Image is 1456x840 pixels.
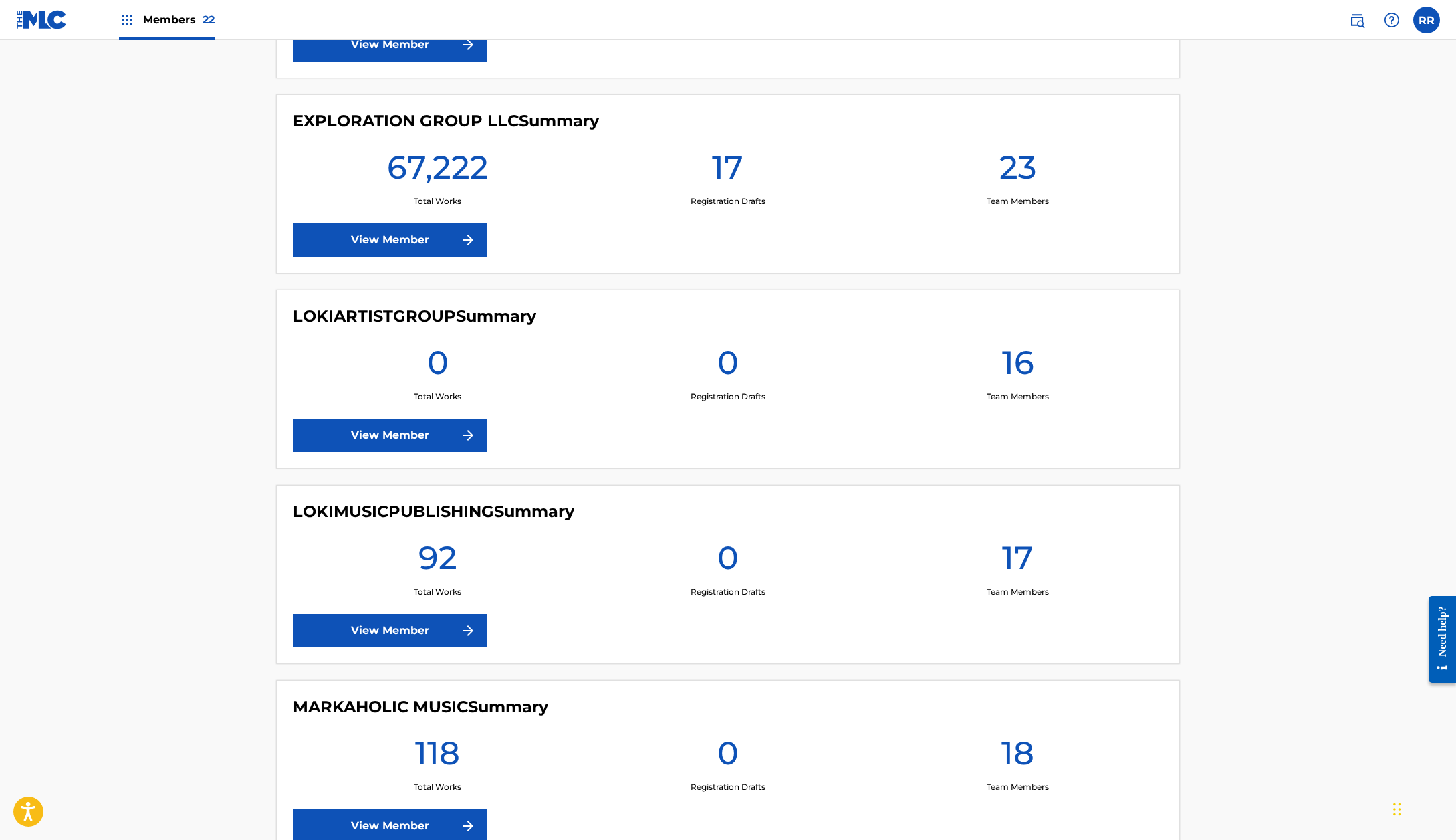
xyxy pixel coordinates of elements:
p: Total Works [414,391,461,403]
h1: 23 [999,147,1036,195]
p: Registration Drafts [691,195,765,207]
h4: LOKIMUSICPUBLISHING [293,502,574,522]
h4: LOKIARTISTGROUP [293,306,536,326]
img: f7272a7cc735f4ea7f67.svg [460,427,476,443]
h4: EXPLORATION GROUP LLC [293,111,599,131]
a: View Member [293,614,487,647]
a: View Member [293,28,487,62]
p: Registration Drafts [691,781,765,793]
img: MLC Logo [16,10,68,29]
img: f7272a7cc735f4ea7f67.svg [460,818,476,834]
img: help [1384,12,1400,28]
p: Team Members [987,586,1049,598]
iframe: Chat Widget [1389,776,1456,840]
h1: 92 [418,538,457,586]
img: search [1349,12,1365,28]
div: User Menu [1413,7,1440,33]
span: Members [143,12,215,27]
p: Team Members [987,781,1049,793]
img: Top Rightsholders [119,12,135,28]
p: Registration Drafts [691,586,765,598]
div: Drag [1393,789,1401,829]
a: View Member [293,419,487,452]
p: Registration Drafts [691,391,765,403]
img: f7272a7cc735f4ea7f67.svg [460,37,476,53]
iframe: Resource Center [1419,585,1456,693]
img: f7272a7cc735f4ea7f67.svg [460,232,476,248]
img: f7272a7cc735f4ea7f67.svg [460,623,476,639]
h1: 18 [1001,733,1034,781]
a: Public Search [1344,7,1370,33]
p: Team Members [987,195,1049,207]
h1: 17 [1002,538,1034,586]
p: Team Members [987,391,1049,403]
p: Total Works [414,586,461,598]
p: Total Works [414,781,461,793]
h4: MARKAHOLIC MUSIC [293,697,548,717]
h1: 67,222 [387,147,489,195]
h1: 16 [1002,342,1034,391]
h1: 0 [717,733,739,781]
div: Help [1378,7,1405,33]
h1: 0 [717,342,739,391]
h1: 0 [427,342,449,391]
p: Total Works [414,195,461,207]
span: 22 [203,13,215,26]
a: View Member [293,223,487,257]
h1: 118 [415,733,460,781]
h1: 0 [717,538,739,586]
h1: 17 [712,147,743,195]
